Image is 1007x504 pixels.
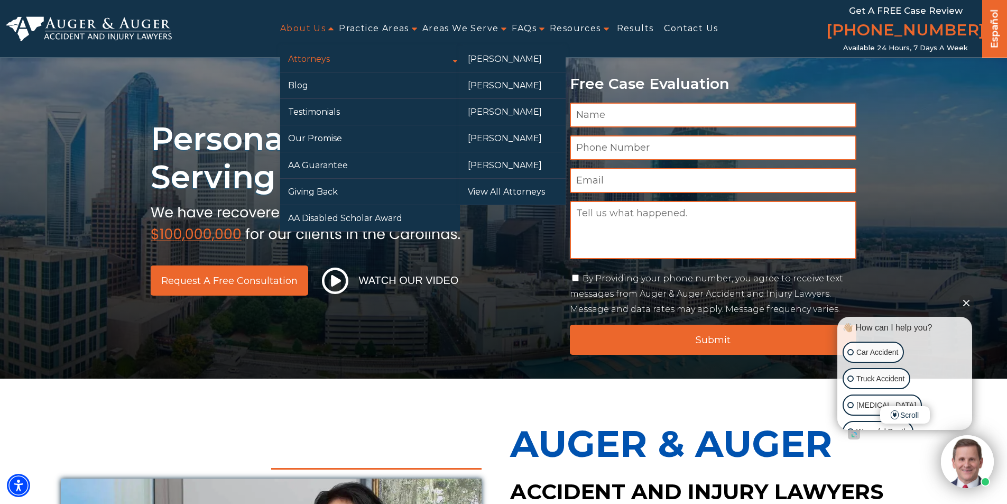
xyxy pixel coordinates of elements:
[856,425,908,438] p: Wrongful Death
[460,72,566,98] a: [PERSON_NAME]
[280,125,460,151] a: Our Promise
[570,103,857,127] input: Name
[7,474,30,497] div: Accessibility Menu
[570,325,857,355] input: Submit
[161,276,298,286] span: Request a Free Consultation
[856,346,898,359] p: Car Accident
[460,125,566,151] a: [PERSON_NAME]
[856,372,904,386] p: Truck Accident
[151,201,460,242] img: sub text
[617,17,654,41] a: Results
[840,322,969,334] div: 👋🏼 How can I help you?
[512,17,537,41] a: FAQs
[280,99,460,125] a: Testimonials
[339,17,409,41] a: Practice Areas
[151,120,557,196] h1: Personal Injury Lawyers Serving the Carolinas
[570,168,857,193] input: Email
[460,46,566,72] a: [PERSON_NAME]
[319,267,462,295] button: Watch Our Video
[280,46,460,72] a: Attorneys
[848,430,860,439] a: Open intaker chat
[280,72,460,98] a: Blog
[280,179,460,205] a: Giving Back
[570,273,843,314] label: By Providing your phone number, you agree to receive text messages from Auger & Auger Accident an...
[664,17,718,41] a: Contact Us
[849,5,963,16] span: Get a FREE Case Review
[460,179,566,205] a: View All Attorneys
[826,19,985,44] a: [PHONE_NUMBER]
[550,17,601,41] a: Resources
[151,265,308,296] a: Request a Free Consultation
[941,435,994,488] img: Intaker widget Avatar
[280,205,460,231] a: AA Disabled Scholar Award
[460,152,566,178] a: [PERSON_NAME]
[880,406,930,424] span: Scroll
[6,16,172,42] img: Auger & Auger Accident and Injury Lawyers Logo
[280,152,460,178] a: AA Guarantee
[280,17,326,41] a: About Us
[570,135,857,160] input: Phone Number
[856,399,916,412] p: [MEDICAL_DATA]
[510,410,947,477] p: Auger & Auger
[959,295,974,310] button: Close Intaker Chat Widget
[422,17,499,41] a: Areas We Serve
[843,44,968,52] span: Available 24 Hours, 7 Days a Week
[460,99,566,125] a: [PERSON_NAME]
[570,76,857,92] p: Free Case Evaluation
